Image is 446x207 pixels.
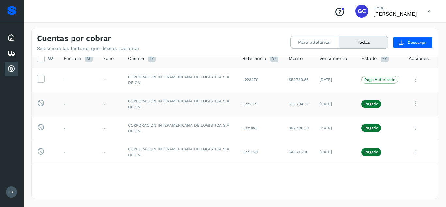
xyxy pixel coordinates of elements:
[364,150,378,154] p: Pagado
[314,140,356,164] td: [DATE]
[37,46,140,51] p: Selecciona las facturas que deseas adelantar
[58,92,98,116] td: -
[283,92,314,116] td: $36,234.37
[123,68,237,92] td: CORPORACION INTERAMERICANA DE LOGISTICA S.A DE C.V.
[361,55,377,62] span: Estado
[374,11,417,17] p: Genaro Cortez Godínez
[123,92,237,116] td: CORPORACION INTERAMERICANA DE LOGISTICA S.A DE C.V.
[123,116,237,140] td: CORPORACION INTERAMERICANA DE LOGISTICA S.A DE C.V.
[237,68,283,92] td: L223279
[123,164,237,188] td: CORPORACION INTERAMERICANA DE LOGISTICA S.A DE C.V.
[408,40,427,45] span: Descargar
[283,116,314,140] td: $89,426.24
[314,92,356,116] td: [DATE]
[319,55,347,62] span: Vencimiento
[364,102,378,106] p: Pagado
[409,55,429,62] span: Acciones
[237,116,283,140] td: L221695
[98,92,123,116] td: -
[237,140,283,164] td: L221729
[103,55,114,62] span: Folio
[98,164,123,188] td: -
[289,55,303,62] span: Monto
[58,140,98,164] td: -
[98,68,123,92] td: -
[283,68,314,92] td: $52,739.85
[237,92,283,116] td: L222321
[5,62,18,76] div: Cuentas por cobrar
[128,55,144,62] span: Cliente
[314,164,356,188] td: [DATE]
[364,126,378,130] p: Pagado
[237,164,283,188] td: L221217
[393,37,433,48] button: Descargar
[37,34,111,43] h4: Cuentas por cobrar
[291,36,339,48] button: Para adelantar
[123,140,237,164] td: CORPORACION INTERAMERICANA DE LOGISTICA S.A DE C.V.
[314,68,356,92] td: [DATE]
[58,116,98,140] td: -
[364,78,395,82] p: Pago Autorizado
[58,164,98,188] td: -
[98,116,123,140] td: -
[314,116,356,140] td: [DATE]
[242,55,266,62] span: Referencia
[64,55,81,62] span: Factura
[283,164,314,188] td: $35,929.73
[339,36,388,48] button: Todas
[283,140,314,164] td: $48,216.00
[5,30,18,45] div: Inicio
[374,5,417,11] p: Hola,
[58,68,98,92] td: -
[98,140,123,164] td: -
[5,46,18,60] div: Embarques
